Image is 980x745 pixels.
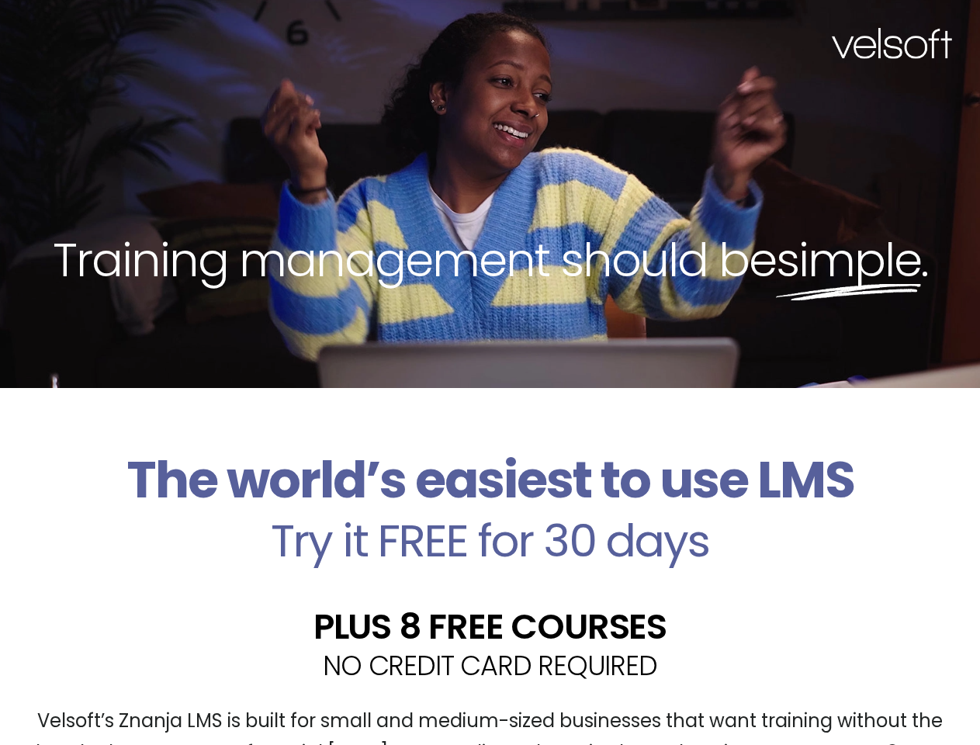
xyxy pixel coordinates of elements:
h2: The world’s easiest to use LMS [12,450,968,511]
h2: PLUS 8 FREE COURSES [12,609,968,644]
span: simple [776,227,921,293]
h2: Try it FREE for 30 days [12,518,968,563]
h2: NO CREDIT CARD REQUIRED [12,652,968,679]
h2: Training management should be . [28,230,952,290]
